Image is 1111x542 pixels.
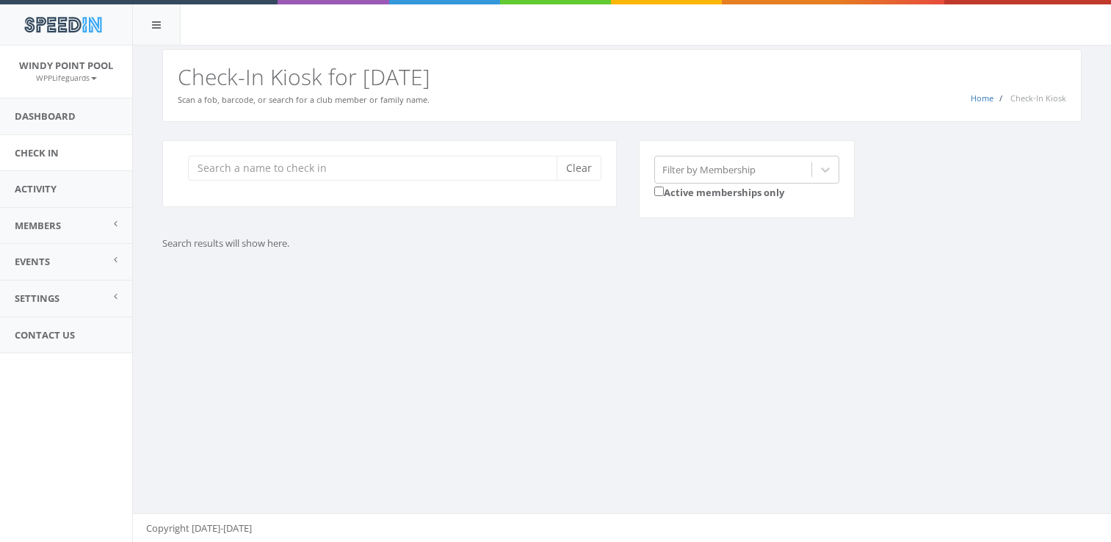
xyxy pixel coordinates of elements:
span: Windy Point Pool [19,59,113,72]
h2: Check-In Kiosk for [DATE] [178,65,1066,89]
a: WPPLifeguards [36,71,97,84]
span: Settings [15,292,59,305]
div: Filter by Membership [662,162,756,176]
small: Scan a fob, barcode, or search for a club member or family name. [178,94,430,105]
a: Home [971,93,994,104]
img: speedin_logo.png [17,11,109,38]
input: Active memberships only [654,187,664,196]
button: Clear [557,156,601,181]
span: Events [15,255,50,268]
span: Contact Us [15,328,75,342]
span: Members [15,219,61,232]
p: Search results will show here. [162,236,845,250]
label: Active memberships only [654,184,784,200]
span: Check-In Kiosk [1010,93,1066,104]
input: Search a name to check in [188,156,568,181]
small: WPPLifeguards [36,73,97,83]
